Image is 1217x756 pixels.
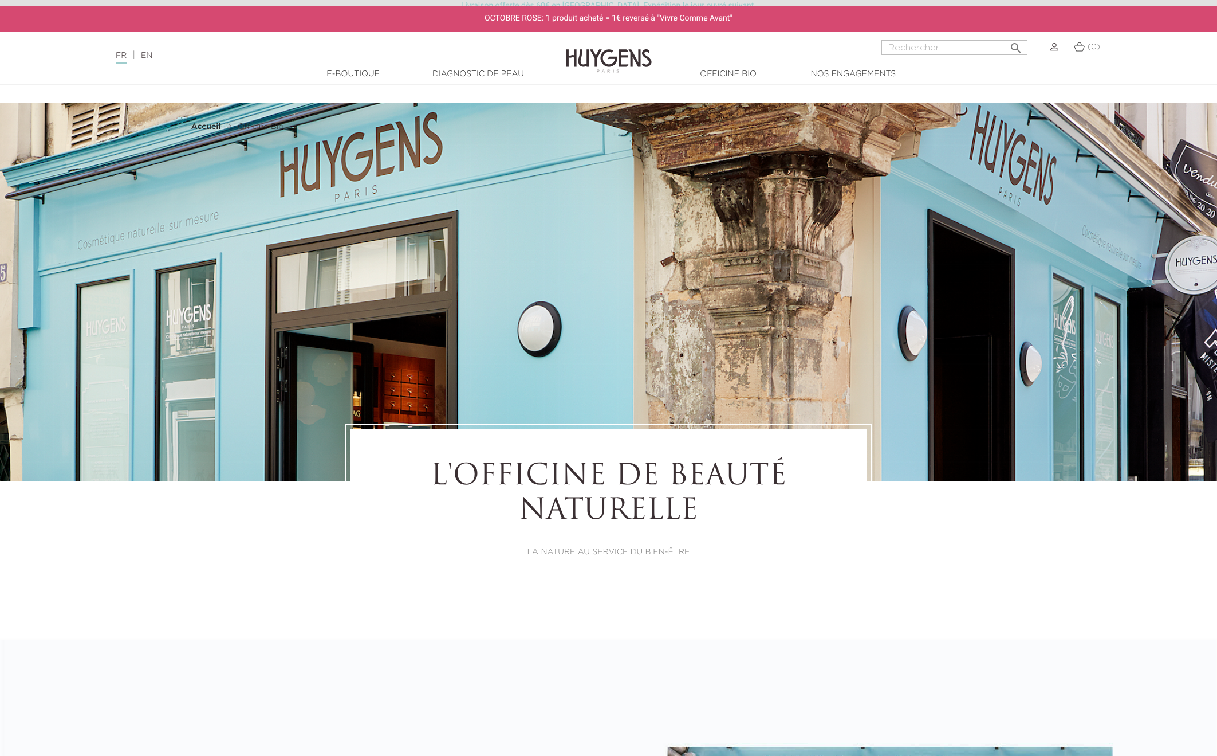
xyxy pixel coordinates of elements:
[881,40,1027,55] input: Rechercher
[796,68,911,80] a: Nos engagements
[1088,43,1100,51] span: (0)
[141,52,152,60] a: EN
[238,123,284,131] span: Officine Bio
[421,68,535,80] a: Diagnostic de peau
[110,49,498,62] div: |
[381,460,835,529] h1: L'OFFICINE DE BEAUTÉ NATURELLE
[1009,38,1023,52] i: 
[381,546,835,558] p: LA NATURE AU SERVICE DU BIEN-ÊTRE
[296,68,411,80] a: E-Boutique
[566,30,652,75] img: Huygens
[238,122,284,131] a: Officine Bio
[1006,37,1026,52] button: 
[191,122,223,131] a: Accueil
[191,123,221,131] strong: Accueil
[116,52,127,64] a: FR
[671,68,786,80] a: Officine Bio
